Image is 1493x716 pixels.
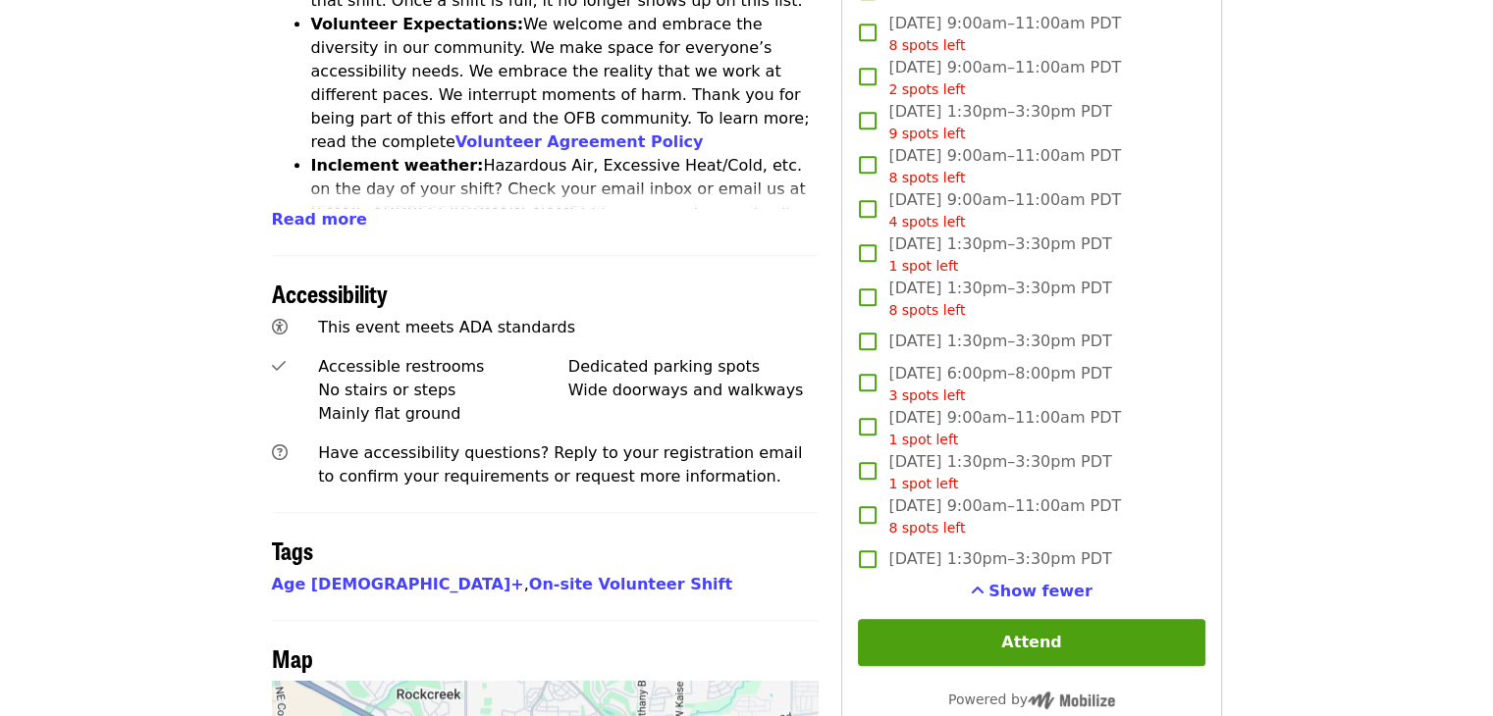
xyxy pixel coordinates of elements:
[318,355,568,379] div: Accessible restrooms
[318,379,568,402] div: No stairs or steps
[888,330,1111,353] span: [DATE] 1:30pm–3:30pm PDT
[888,258,958,274] span: 1 spot left
[888,232,1111,277] span: [DATE] 1:30pm–3:30pm PDT
[888,126,965,141] span: 9 spots left
[888,520,965,536] span: 8 spots left
[888,476,958,491] span: 1 spot left
[272,357,286,376] i: check icon
[888,432,958,447] span: 1 spot left
[318,318,575,336] span: This event meets ADA standards
[888,100,1111,144] span: [DATE] 1:30pm–3:30pm PDT
[272,208,367,231] button: Read more
[318,402,568,426] div: Mainly flat ground
[272,640,313,675] span: Map
[272,276,388,310] span: Accessibility
[272,210,367,229] span: Read more
[888,494,1121,538] span: [DATE] 9:00am–11:00am PDT
[568,355,819,379] div: Dedicated parking spots
[888,188,1121,232] span: [DATE] 9:00am–11:00am PDT
[272,533,313,567] span: Tags
[568,379,819,402] div: Wide doorways and walkways
[948,691,1115,707] span: Powered by
[888,56,1121,100] span: [DATE] 9:00am–11:00am PDT
[888,302,965,318] span: 8 spots left
[272,443,288,462] i: question-circle icon
[311,156,484,175] strong: Inclement weather:
[272,575,529,593] span: ,
[1028,691,1115,709] img: Powered by Mobilize
[888,450,1111,494] span: [DATE] 1:30pm–3:30pm PDT
[888,144,1121,188] span: [DATE] 9:00am–11:00am PDT
[888,12,1121,56] span: [DATE] 9:00am–11:00am PDT
[888,406,1121,450] span: [DATE] 9:00am–11:00am PDT
[888,214,965,230] span: 4 spots left
[888,37,965,53] span: 8 spots left
[272,575,524,593] a: Age [DEMOGRAPHIC_DATA]+
[888,170,965,185] span: 8 spots left
[455,132,704,151] a: Volunteer Agreement Policy
[311,15,524,33] strong: Volunteer Expectations:
[971,580,1093,603] button: See more timeslots
[858,619,1204,666] button: Attend
[311,13,819,154] li: We welcome and embrace the diversity in our community. We make space for everyone’s accessibility...
[318,443,802,486] span: Have accessibility questions? Reply to your registration email to confirm your requirements or re...
[888,387,965,403] span: 3 spots left
[888,547,1111,571] span: [DATE] 1:30pm–3:30pm PDT
[988,582,1093,600] span: Show fewer
[888,362,1111,406] span: [DATE] 6:00pm–8:00pm PDT
[311,154,819,272] li: Hazardous Air, Excessive Heat/Cold, etc. on the day of your shift? Check your email inbox or emai...
[888,277,1111,321] span: [DATE] 1:30pm–3:30pm PDT
[272,318,288,336] i: universal-access icon
[529,575,732,593] a: On-site Volunteer Shift
[888,81,965,97] span: 2 spots left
